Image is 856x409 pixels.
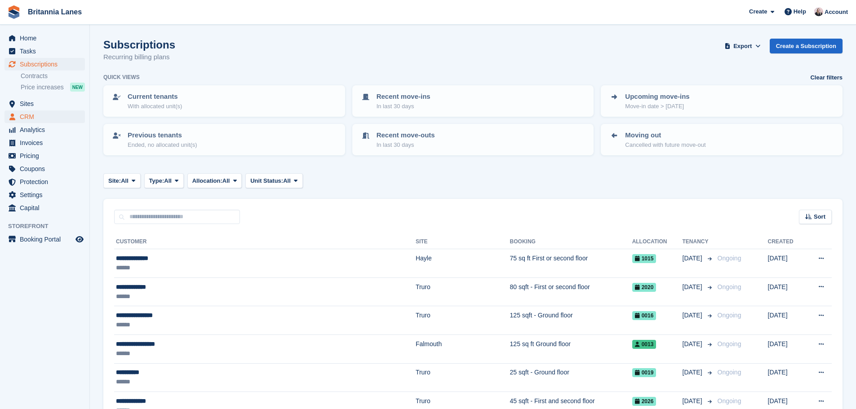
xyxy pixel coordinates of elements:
[4,189,85,201] a: menu
[4,136,85,149] a: menu
[104,125,344,154] a: Previous tenants Ended, no allocated unit(s)
[770,39,843,53] a: Create a Subscription
[149,176,164,185] span: Type:
[377,130,435,141] p: Recent move-outs
[625,141,705,150] p: Cancelled with future move-out
[377,141,435,150] p: In last 30 days
[632,235,683,249] th: Allocation
[70,83,85,92] div: NEW
[416,363,510,392] td: Truro
[632,340,656,349] span: 0013
[733,42,752,51] span: Export
[103,73,140,81] h6: Quick views
[768,306,805,335] td: [DATE]
[723,39,763,53] button: Export
[128,141,197,150] p: Ended, no allocated unit(s)
[510,235,632,249] th: Booking
[114,235,416,249] th: Customer
[416,306,510,335] td: Truro
[245,173,302,188] button: Unit Status: All
[104,86,344,116] a: Current tenants With allocated unit(s)
[632,283,656,292] span: 2020
[8,222,89,231] span: Storefront
[4,32,85,44] a: menu
[4,202,85,214] a: menu
[103,173,141,188] button: Site: All
[625,130,705,141] p: Moving out
[20,233,74,246] span: Booking Portal
[768,363,805,392] td: [DATE]
[4,110,85,123] a: menu
[825,8,848,17] span: Account
[510,306,632,335] td: 125 sqft - Ground floor
[510,249,632,278] td: 75 sq ft First or second floor
[749,7,767,16] span: Create
[103,39,175,51] h1: Subscriptions
[4,150,85,162] a: menu
[718,397,741,405] span: Ongoing
[718,255,741,262] span: Ongoing
[144,173,184,188] button: Type: All
[768,235,805,249] th: Created
[510,363,632,392] td: 25 sqft - Ground floor
[164,176,172,185] span: All
[416,334,510,363] td: Falmouth
[768,249,805,278] td: [DATE]
[20,163,74,175] span: Coupons
[4,58,85,70] a: menu
[20,32,74,44] span: Home
[353,86,593,116] a: Recent move-ins In last 30 days
[794,7,806,16] span: Help
[20,150,74,162] span: Pricing
[187,173,242,188] button: Allocation: All
[20,123,74,136] span: Analytics
[21,72,85,80] a: Contracts
[128,102,182,111] p: With allocated unit(s)
[683,339,704,349] span: [DATE]
[602,125,842,154] a: Moving out Cancelled with future move-out
[20,189,74,201] span: Settings
[632,368,656,377] span: 0019
[377,102,430,111] p: In last 30 days
[625,102,689,111] p: Move-in date > [DATE]
[416,235,510,249] th: Site
[192,176,222,185] span: Allocation:
[20,136,74,149] span: Invoices
[103,52,175,62] p: Recurring billing plans
[768,277,805,306] td: [DATE]
[74,234,85,245] a: Preview store
[20,110,74,123] span: CRM
[683,396,704,406] span: [DATE]
[4,176,85,188] a: menu
[718,283,741,290] span: Ongoing
[21,82,85,92] a: Price increases NEW
[718,340,741,347] span: Ongoing
[768,334,805,363] td: [DATE]
[4,163,85,175] a: menu
[810,73,843,82] a: Clear filters
[814,7,823,16] img: Alexandra Lane
[683,235,714,249] th: Tenancy
[108,176,121,185] span: Site:
[353,125,593,154] a: Recent move-outs In last 30 days
[4,97,85,110] a: menu
[814,212,825,221] span: Sort
[416,277,510,306] td: Truro
[4,233,85,246] a: menu
[7,5,21,19] img: stora-icon-8386f47178a22dfd0bd8f6a31ec36ba5ce8667c1dd55bd0f319d3a0aa187defe.svg
[21,83,64,92] span: Price increases
[377,92,430,102] p: Recent move-ins
[20,176,74,188] span: Protection
[683,282,704,292] span: [DATE]
[632,397,656,406] span: 2026
[510,277,632,306] td: 80 sqft - First or second floor
[602,86,842,116] a: Upcoming move-ins Move-in date > [DATE]
[20,202,74,214] span: Capital
[510,334,632,363] td: 125 sq ft Ground floor
[683,368,704,377] span: [DATE]
[625,92,689,102] p: Upcoming move-ins
[128,130,197,141] p: Previous tenants
[416,249,510,278] td: Hayle
[4,45,85,57] a: menu
[222,176,230,185] span: All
